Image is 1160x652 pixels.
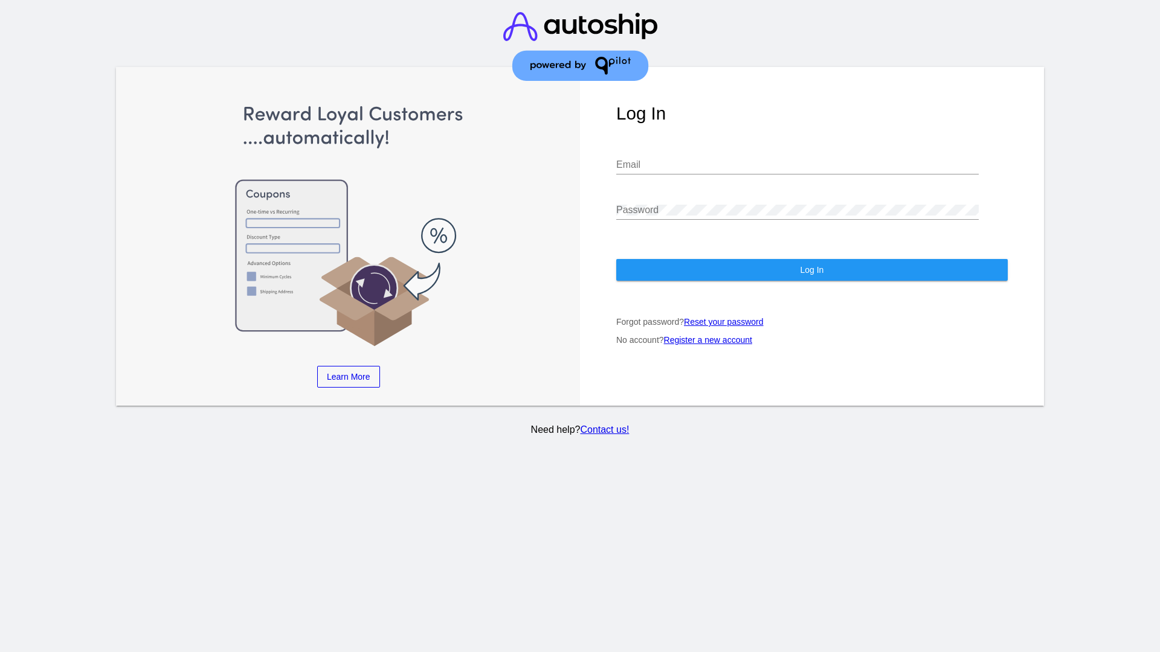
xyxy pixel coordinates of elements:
[684,317,764,327] a: Reset your password
[153,103,544,348] img: Apply Coupons Automatically to Scheduled Orders with QPilot
[664,335,752,345] a: Register a new account
[616,159,979,170] input: Email
[616,259,1008,281] button: Log In
[580,424,629,435] a: Contact us!
[616,335,1008,345] p: No account?
[327,372,370,382] span: Learn More
[317,366,380,388] a: Learn More
[800,265,823,275] span: Log In
[114,424,1046,435] p: Need help?
[616,103,1008,124] h1: Log In
[616,317,1008,327] p: Forgot password?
